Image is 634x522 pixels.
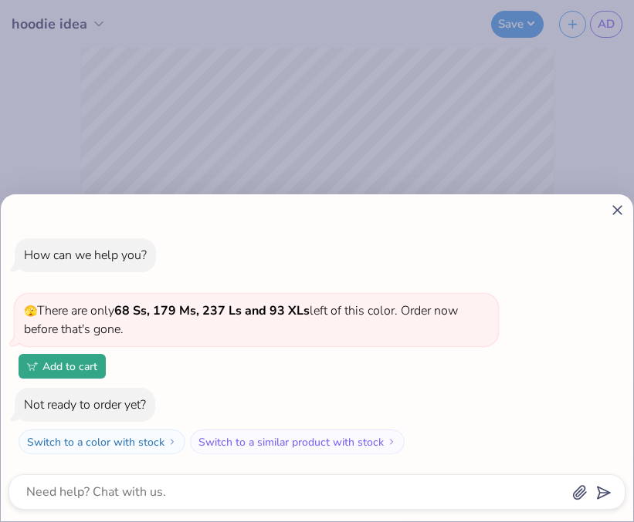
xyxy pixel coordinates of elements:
button: Switch to a similar product with stock [190,429,405,454]
div: Not ready to order yet? [24,396,146,413]
img: Switch to a color with stock [168,437,177,446]
img: Switch to a similar product with stock [387,437,396,446]
img: Add to cart [27,362,38,371]
button: Switch to a color with stock [19,429,185,454]
strong: 68 Ss, 179 Ms, 237 Ls and 93 XLs [114,302,310,319]
span: There are only left of this color. Order now before that's gone. [24,302,458,338]
button: Add to cart [19,354,106,379]
div: How can we help you? [24,247,147,264]
span: 🫣 [24,304,37,318]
